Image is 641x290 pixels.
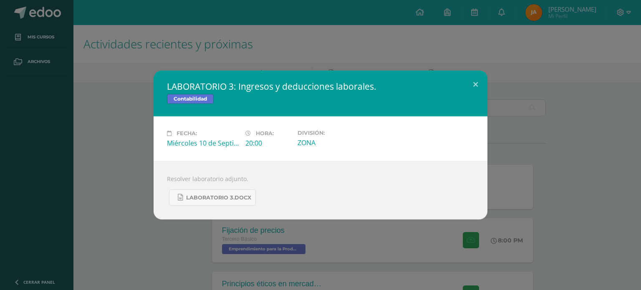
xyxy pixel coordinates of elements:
[298,138,369,147] div: ZONA
[298,130,369,136] label: División:
[154,161,487,219] div: Resolver laboratorio adjunto.
[167,139,239,148] div: Miércoles 10 de Septiembre
[464,71,487,99] button: Close (Esc)
[169,189,256,206] a: LABORATORIO 3.docx
[167,81,474,92] h2: LABORATORIO 3: Ingresos y deducciones laborales.
[245,139,291,148] div: 20:00
[186,194,251,201] span: LABORATORIO 3.docx
[256,130,274,136] span: Hora:
[167,94,214,104] span: Contabilidad
[177,130,197,136] span: Fecha:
